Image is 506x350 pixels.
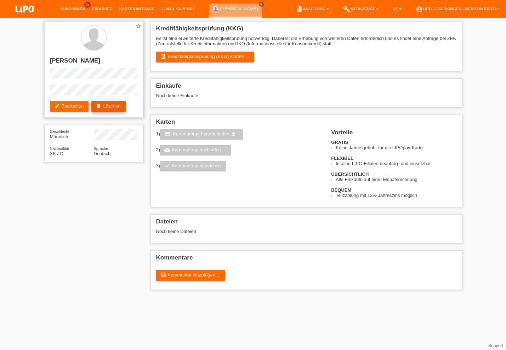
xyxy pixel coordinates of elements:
li: In allen LIPO-Filialen beantrag- und einsetzbar [336,161,456,166]
i: book [296,6,303,13]
h2: Kommentare [156,254,456,265]
h2: Dateien [156,218,456,229]
b: GRATIS [331,140,348,145]
a: editBearbeiten [50,101,89,112]
b: BEQUEM [331,187,351,193]
a: commentKommentar hinzufügen ... [156,270,226,281]
p: Es ist eine erweiterte Kreditfähigkeitsprüfung notwendig. Dabei ist die Erhebung von weiteren Dat... [156,36,456,46]
h2: Einkäufe [156,82,456,93]
b: ÜBERSICHTLICH [331,171,369,177]
b: FLEXIBEL [331,156,353,161]
div: 2) [156,145,323,156]
a: Kartenanträge [116,7,158,11]
div: Noch keine Dateien [156,229,373,234]
a: account_circleLIPO - Egerkingen - Meriton Bruti ▾ [412,7,502,11]
i: build [343,6,350,13]
h2: Vorteile [331,129,456,140]
i: perm_device_information [160,54,166,59]
div: 3) [156,161,323,171]
div: Männlich [50,129,94,139]
a: credit_card Kartenantrag herunterladen get_app [160,129,243,140]
i: credit_card [164,131,170,137]
i: delete [96,103,101,109]
span: Nationalität [50,146,69,151]
span: Sprache [94,146,108,151]
i: account_circle [416,6,423,13]
a: LIPO pay [7,14,42,20]
span: Kartenantrag herunterladen [173,131,229,136]
span: Kosovo / C / 15.08.1993 [50,151,63,156]
i: comment [160,272,166,278]
a: DE ▾ [389,7,405,11]
a: E-Mail Support [158,7,199,11]
a: checkKartenantrag einreichen [160,161,226,171]
a: perm_device_informationKreditfähigkeitsprüfung (KKG) starten ... [156,52,255,62]
i: get_app [231,131,236,137]
i: edit [54,103,60,109]
li: Keine Jahresgebühr für die LIPOpay-Karte [336,145,456,150]
a: Einkäufe [89,7,115,11]
span: Deutsch [94,151,111,156]
h2: Kreditfähigkeitsprüfung (KKG) [156,25,456,36]
a: Kund*innen [57,7,89,11]
h2: Karten [156,118,456,129]
a: Support [488,343,503,348]
li: Teilzahlung mit 13% Jahreszins möglich [336,193,456,198]
div: Noch keine Einkäufe [156,93,456,104]
a: bookAnleitung ▾ [292,7,332,11]
a: buildWerkzeuge ▾ [340,7,382,11]
span: Geschlecht [50,129,69,134]
a: close [259,2,264,7]
i: star_border [135,23,142,29]
i: close [260,2,263,6]
a: deleteLöschen [91,101,125,112]
i: cloud_upload [164,147,170,153]
span: 35 [84,2,91,8]
div: 1) [156,129,323,140]
a: [PERSON_NAME] [220,6,258,11]
li: Alle Einkäufe auf einer Monatsrechnung [336,177,456,182]
a: cloud_uploadKartenantrag hochladen ... [160,145,231,156]
h2: [PERSON_NAME] [50,57,138,68]
i: check [164,163,170,169]
a: star_border [135,23,142,30]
